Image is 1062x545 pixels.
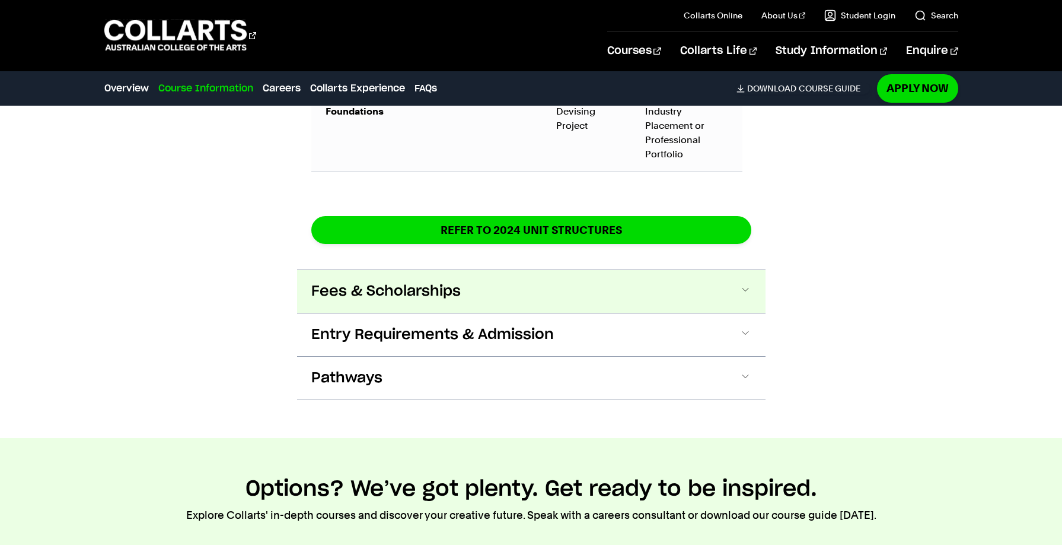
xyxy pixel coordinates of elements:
[311,282,461,301] span: Fees & Scholarships
[736,83,870,94] a: DownloadCourse Guide
[297,357,766,400] button: Pathways
[645,90,728,161] div: CRFIPLS/CRFPPFS Industry Placement or Professional Portfolio
[104,18,256,52] div: Go to homepage
[311,216,751,244] a: REFER TO 2024 unit structures
[877,74,958,102] a: Apply Now
[158,81,253,96] a: Course Information
[310,81,405,96] a: Collarts Experience
[311,369,382,388] span: Pathways
[186,507,876,524] p: Explore Collarts' in-depth courses and discover your creative future. Speak with a careers consul...
[104,81,149,96] a: Overview
[824,9,895,21] a: Student Login
[311,325,554,344] span: Entry Requirements & Admission
[680,31,757,71] a: Collarts Life
[776,31,887,71] a: Study Information
[906,31,958,71] a: Enquire
[297,313,766,356] button: Entry Requirements & Admission
[914,9,958,21] a: Search
[607,31,661,71] a: Courses
[263,81,301,96] a: Careers
[416,81,542,172] td: Elective
[747,83,796,94] span: Download
[245,476,817,502] h2: Options? We’ve got plenty. Get ready to be inspired.
[414,81,437,96] a: FAQs
[761,9,805,21] a: About Us
[684,9,742,21] a: Collarts Online
[542,81,631,172] td: ACTDPRS Devising Project
[297,270,766,313] button: Fees & Scholarships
